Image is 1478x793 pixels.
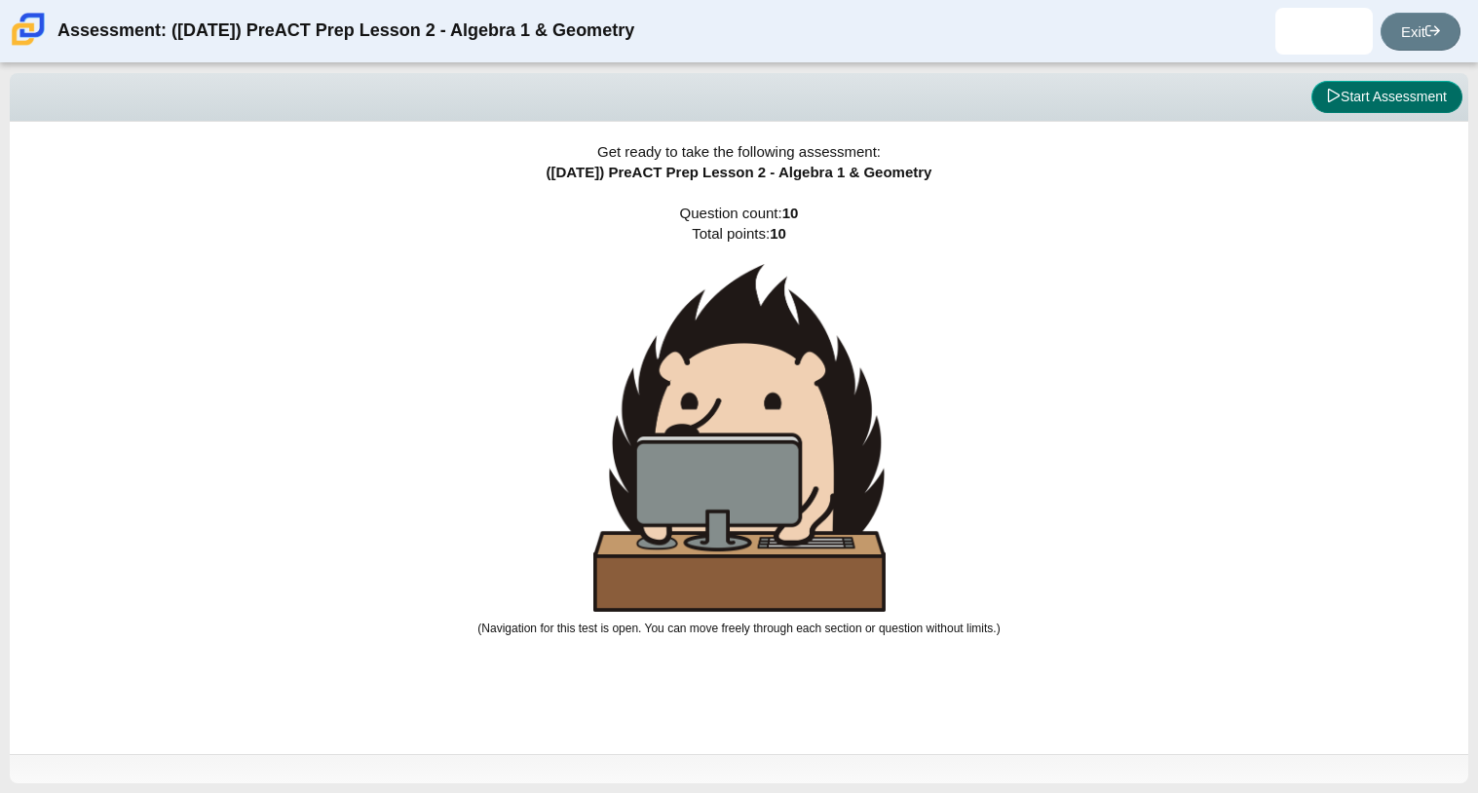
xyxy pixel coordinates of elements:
[770,225,786,242] b: 10
[57,8,634,55] div: Assessment: ([DATE]) PreACT Prep Lesson 2 - Algebra 1 & Geometry
[477,622,1000,635] small: (Navigation for this test is open. You can move freely through each section or question without l...
[597,143,881,160] span: Get ready to take the following assessment:
[1308,16,1340,47] img: jessica.gonzalez-l.NzJoaA
[8,9,49,50] img: Carmen School of Science & Technology
[547,164,932,180] span: ([DATE]) PreACT Prep Lesson 2 - Algebra 1 & Geometry
[1381,13,1460,51] a: Exit
[477,205,1000,635] span: Question count: Total points:
[593,264,886,612] img: hedgehog-behind-computer-large.png
[8,36,49,53] a: Carmen School of Science & Technology
[1311,81,1462,114] button: Start Assessment
[782,205,799,221] b: 10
